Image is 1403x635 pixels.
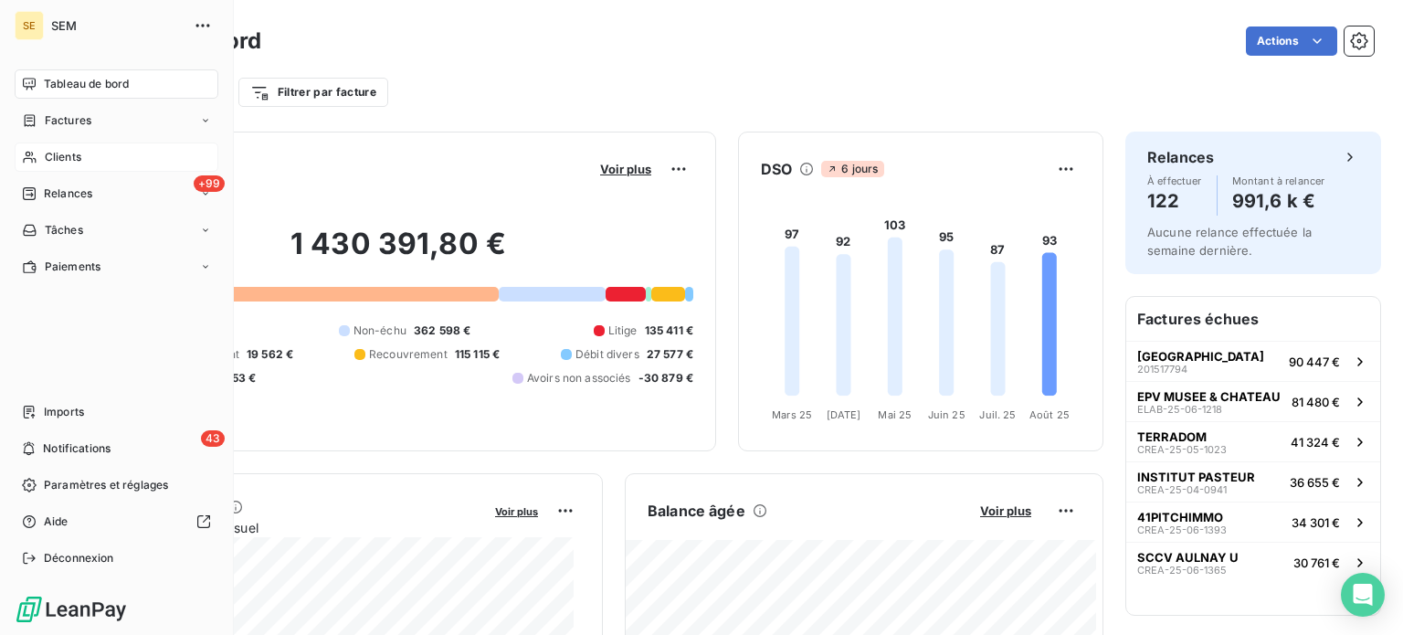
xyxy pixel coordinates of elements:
h2: 1 430 391,80 € [103,226,693,280]
tspan: Mai 25 [878,408,912,421]
span: CREA-25-05-1023 [1137,444,1227,455]
a: Imports [15,397,218,427]
h6: Relances [1147,146,1214,168]
span: Voir plus [600,162,651,176]
span: 30 761 € [1293,556,1340,570]
span: SCCV AULNAY U [1137,550,1239,565]
span: 41 324 € [1291,435,1340,450]
span: Notifications [43,440,111,457]
span: 81 480 € [1292,395,1340,409]
button: INSTITUT PASTEURCREA-25-04-094136 655 € [1126,461,1380,502]
span: Voir plus [980,503,1031,518]
span: Déconnexion [44,550,114,566]
button: [GEOGRAPHIC_DATA]20151779490 447 € [1126,341,1380,381]
span: +99 [194,175,225,192]
button: SCCV AULNAY UCREA-25-06-136530 761 € [1126,542,1380,582]
span: Tâches [45,222,83,238]
button: Voir plus [595,161,657,177]
span: 36 655 € [1290,475,1340,490]
span: À effectuer [1147,175,1202,186]
a: +99Relances [15,179,218,208]
span: Montant à relancer [1232,175,1325,186]
span: 27 577 € [647,346,693,363]
span: Imports [44,404,84,420]
a: Aide [15,507,218,536]
button: Actions [1246,26,1337,56]
a: Factures [15,106,218,135]
span: Chiffre d'affaires mensuel [103,518,482,537]
span: Non-échu [353,323,406,339]
tspan: Mars 25 [772,408,812,421]
h4: 122 [1147,186,1202,216]
span: 34 301 € [1292,515,1340,530]
span: 135 411 € [645,323,693,339]
h6: Factures échues [1126,297,1380,341]
span: CREA-25-04-0941 [1137,484,1227,495]
tspan: Août 25 [1029,408,1070,421]
span: Avoirs non associés [527,370,631,386]
span: Débit divers [575,346,639,363]
button: Voir plus [975,503,1037,519]
span: Aide [44,513,69,530]
h6: Balance âgée [648,500,745,522]
a: Clients [15,143,218,172]
tspan: [DATE] [827,408,861,421]
span: 201517794 [1137,364,1187,375]
span: 90 447 € [1289,355,1340,369]
span: 6 jours [821,161,883,177]
h4: 991,6 k € [1232,186,1325,216]
button: Filtrer par facture [238,78,388,107]
span: Factures [45,112,91,129]
a: Paiements [15,252,218,281]
a: Tableau de bord [15,69,218,99]
span: Aucune relance effectuée la semaine dernière. [1147,225,1312,258]
span: Litige [608,323,638,339]
a: Tâches [15,216,218,245]
div: SE [15,11,44,40]
button: TERRADOMCREA-25-05-102341 324 € [1126,421,1380,461]
span: 41PITCHIMMO [1137,510,1223,524]
span: 43 [201,430,225,447]
span: CREA-25-06-1365 [1137,565,1227,576]
span: 362 598 € [414,323,470,339]
button: Voir plus [490,503,543,519]
img: Logo LeanPay [15,595,128,624]
div: Open Intercom Messenger [1341,573,1385,617]
span: Tableau de bord [44,76,129,92]
span: CREA-25-06-1393 [1137,524,1227,535]
span: Relances [44,185,92,202]
h6: DSO [761,158,792,180]
span: ELAB-25-06-1218 [1137,404,1222,415]
span: INSTITUT PASTEUR [1137,470,1255,484]
span: EPV MUSEE & CHATEAU [1137,389,1281,404]
span: Recouvrement [369,346,448,363]
a: Paramètres et réglages [15,471,218,500]
button: EPV MUSEE & CHATEAUELAB-25-06-121881 480 € [1126,381,1380,421]
span: Voir plus [495,505,538,518]
tspan: Juin 25 [928,408,965,421]
tspan: Juil. 25 [979,408,1016,421]
span: [GEOGRAPHIC_DATA] [1137,349,1264,364]
span: Clients [45,149,81,165]
span: Paiements [45,259,100,275]
span: -30 879 € [638,370,693,386]
button: 41PITCHIMMOCREA-25-06-139334 301 € [1126,502,1380,542]
span: SEM [51,18,183,33]
span: 115 115 € [455,346,500,363]
span: TERRADOM [1137,429,1207,444]
span: 19 562 € [247,346,293,363]
span: Paramètres et réglages [44,477,168,493]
